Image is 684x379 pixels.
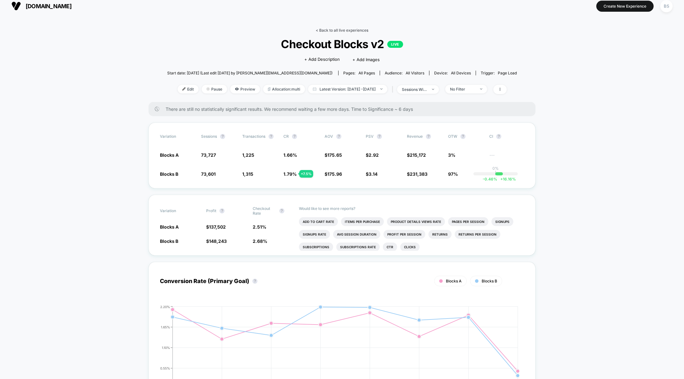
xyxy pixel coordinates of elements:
li: Pages Per Session [448,217,488,226]
p: 0% [492,166,499,171]
span: $ [366,152,379,158]
span: $ [366,171,377,177]
span: CI [489,134,524,139]
div: Audience: [385,71,424,75]
span: 97% [448,171,458,177]
img: end [432,89,434,90]
tspan: 1.10% [162,345,170,349]
span: Latest Version: [DATE] - [DATE] [308,85,387,93]
span: --- [489,153,524,158]
span: 73,727 [201,152,216,158]
span: 2.92 [369,152,379,158]
span: CR [283,134,289,139]
li: Returns Per Session [455,230,500,239]
button: ? [460,134,465,139]
button: ? [252,279,257,284]
span: 137,502 [209,224,226,230]
span: Pause [202,85,227,93]
span: Allocation: multi [263,85,305,93]
li: Avg Session Duration [333,230,380,239]
span: $ [206,238,227,244]
span: + [500,177,503,181]
span: 73,601 [201,171,216,177]
span: $ [206,224,226,230]
span: Preview [230,85,260,93]
span: $ [407,152,426,158]
a: < Back to all live experiences [316,28,368,33]
span: Blocks A [160,224,179,230]
li: Add To Cart Rate [299,217,338,226]
button: ? [269,134,274,139]
span: Blocks B [482,279,497,283]
span: Blocks A [160,152,179,158]
span: Profit [206,208,216,213]
span: $ [325,152,342,158]
span: 2.51 % [253,224,266,230]
span: Edit [178,85,199,93]
button: Create New Experience [596,1,654,12]
li: Clicks [400,243,420,251]
span: 175.96 [327,171,342,177]
span: Blocks B [160,238,178,244]
div: Pages: [343,71,375,75]
span: 215,172 [410,152,426,158]
li: Profit Per Session [383,230,425,239]
span: | [390,85,397,94]
button: ? [279,208,284,213]
button: ? [220,134,225,139]
button: ? [292,134,297,139]
img: rebalance [268,87,270,91]
span: 1.79 % [283,171,297,177]
li: Signups Rate [299,230,330,239]
span: 1,315 [242,171,253,177]
div: sessions with impression [402,87,427,92]
span: Checkout Rate [253,206,276,216]
span: 3% [448,152,455,158]
li: Items Per Purchase [341,217,384,226]
button: [DOMAIN_NAME] [9,1,73,11]
img: end [380,88,383,90]
span: PSV [366,134,374,139]
tspan: 2.20% [160,305,170,308]
img: calendar [313,87,316,91]
p: | [495,171,496,175]
span: Checkout Blocks v2 [185,37,499,51]
span: Transactions [242,134,265,139]
span: 175.65 [327,152,342,158]
span: OTW [448,134,483,139]
span: $ [325,171,342,177]
div: No Filter [450,87,475,92]
span: Device: [429,71,476,75]
span: 231,383 [410,171,427,177]
span: 2.68 % [253,238,267,244]
img: edit [182,87,186,91]
span: $ [407,171,427,177]
div: Trigger: [481,71,517,75]
div: + 7.5 % [299,170,313,178]
button: ? [219,208,225,213]
span: 3.14 [369,171,377,177]
span: Variation [160,206,195,216]
span: There are still no statistically significant results. We recommend waiting a few more days . Time... [166,106,523,112]
span: -0.46 % [483,177,497,181]
tspan: 1.65% [161,325,170,329]
tspan: 0.55% [160,366,170,370]
span: 148,243 [209,238,227,244]
span: AOV [325,134,333,139]
span: all devices [451,71,471,75]
span: 1,225 [242,152,254,158]
span: Page Load [498,71,517,75]
span: 16.16 % [497,177,516,181]
span: Sessions [201,134,217,139]
span: Revenue [407,134,423,139]
img: Visually logo [11,1,21,11]
span: Blocks B [160,171,178,177]
span: All Visitors [406,71,424,75]
li: Ctr [383,243,397,251]
img: end [206,87,210,91]
span: + Add Description [304,56,340,63]
li: Signups [491,217,513,226]
span: + Add Images [352,57,380,62]
button: ? [336,134,341,139]
span: Start date: [DATE] (Last edit [DATE] by [PERSON_NAME][EMAIL_ADDRESS][DOMAIN_NAME]) [167,71,332,75]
